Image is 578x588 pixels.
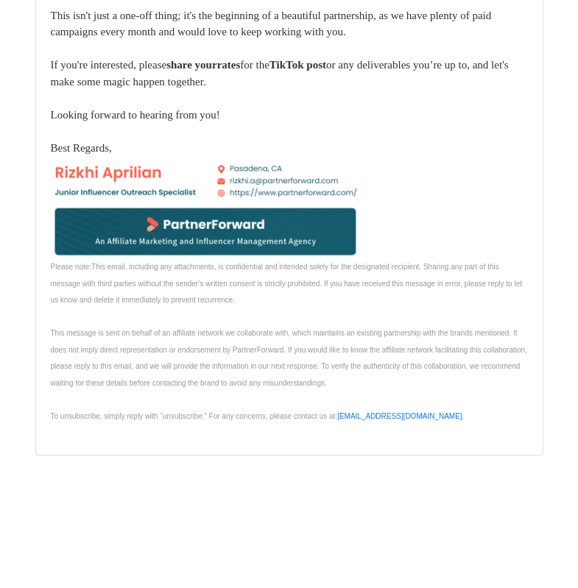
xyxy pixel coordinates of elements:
iframe: Chat Widget [504,517,578,588]
span: To unsubscribe, simply reply with “unsubscribe.” For any concerns, please contact us at: . [51,412,465,420]
font: This email, including any attachments, is confidential and intended solely for the designated rec... [51,263,523,304]
a: [EMAIL_ADDRESS][DOMAIN_NAME] [337,412,462,420]
span: Please note: [51,263,92,271]
span: This message is sent on behalf of an affiliate network we collaborate with, which maintains an ex... [51,329,527,387]
b: TikTok [269,59,304,71]
span: , [109,142,112,154]
img: AIorK4zOazOKYqffWc1pKip0tI9Yr9jwScg45E5o24tfcGa2l0mRZU8muMHb1tjuu-CmBkr3Pp47crNFcqmj [51,156,360,258]
b: post [304,59,326,71]
b: share your rates [166,59,240,71]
